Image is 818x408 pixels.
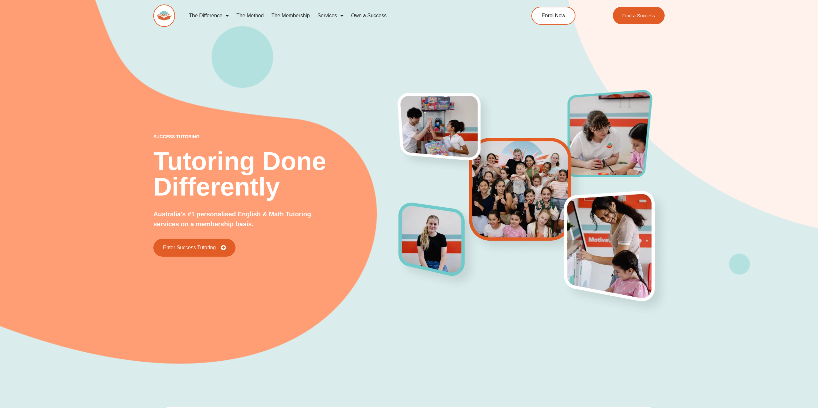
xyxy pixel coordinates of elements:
p: success tutoring [153,134,399,139]
span: Enter Success Tutoring [163,245,216,250]
span: Enrol Now [542,13,565,18]
nav: Menu [185,8,502,23]
h2: Tutoring Done Differently [153,148,399,200]
a: Enrol Now [531,7,575,25]
iframe: Chat Widget [708,336,818,408]
a: The Difference [185,8,233,23]
a: Services [313,8,347,23]
span: Find a Success [622,13,655,18]
a: The Membership [267,8,313,23]
p: Australia's #1 personalised English & Math Tutoring services on a membership basis. [153,209,333,229]
a: Own a Success [347,8,390,23]
a: Find a Success [613,7,665,24]
a: Enter Success Tutoring [153,239,235,257]
a: The Method [233,8,267,23]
